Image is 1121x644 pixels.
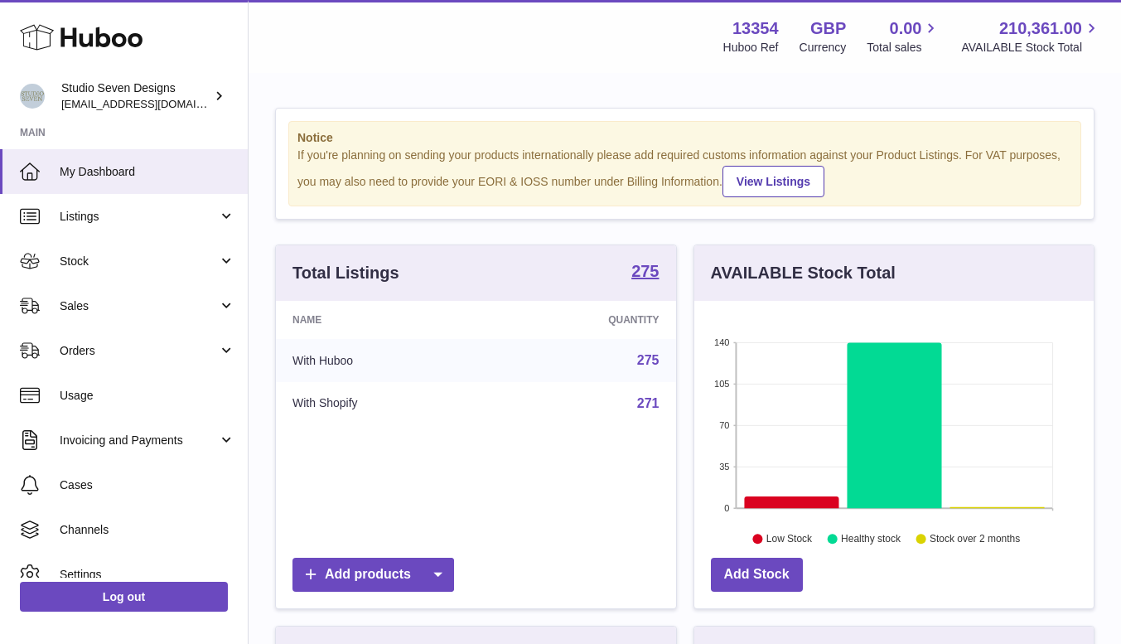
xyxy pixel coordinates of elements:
strong: 275 [631,263,659,279]
th: Quantity [491,301,675,339]
a: 210,361.00 AVAILABLE Stock Total [961,17,1101,56]
text: Low Stock [766,533,812,545]
img: contact.studiosevendesigns@gmail.com [20,84,45,109]
strong: Notice [297,130,1072,146]
text: 0 [724,503,729,513]
text: 35 [719,462,729,472]
span: Orders [60,343,218,359]
a: 0.00 Total sales [867,17,940,56]
span: 210,361.00 [999,17,1082,40]
div: If you're planning on sending your products internationally please add required customs informati... [297,148,1072,197]
text: 140 [714,337,729,347]
text: Stock over 2 months [930,533,1020,545]
a: 275 [637,353,660,367]
span: Cases [60,477,235,493]
span: Stock [60,254,218,269]
span: Sales [60,298,218,314]
div: Studio Seven Designs [61,80,210,112]
h3: Total Listings [292,262,399,284]
span: Invoicing and Payments [60,433,218,448]
span: Channels [60,522,235,538]
div: Currency [800,40,847,56]
strong: 13354 [732,17,779,40]
a: Add products [292,558,454,592]
td: With Huboo [276,339,491,382]
strong: GBP [810,17,846,40]
span: Settings [60,567,235,583]
th: Name [276,301,491,339]
span: Total sales [867,40,940,56]
span: Listings [60,209,218,225]
a: Add Stock [711,558,803,592]
text: 105 [714,379,729,389]
text: Healthy stock [841,533,901,545]
td: With Shopify [276,382,491,425]
span: 0.00 [890,17,922,40]
span: My Dashboard [60,164,235,180]
span: Usage [60,388,235,404]
div: Huboo Ref [723,40,779,56]
a: View Listings [722,166,824,197]
a: 275 [631,263,659,283]
h3: AVAILABLE Stock Total [711,262,896,284]
a: Log out [20,582,228,612]
span: AVAILABLE Stock Total [961,40,1101,56]
a: 271 [637,396,660,410]
text: 70 [719,420,729,430]
span: [EMAIL_ADDRESS][DOMAIN_NAME] [61,97,244,110]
